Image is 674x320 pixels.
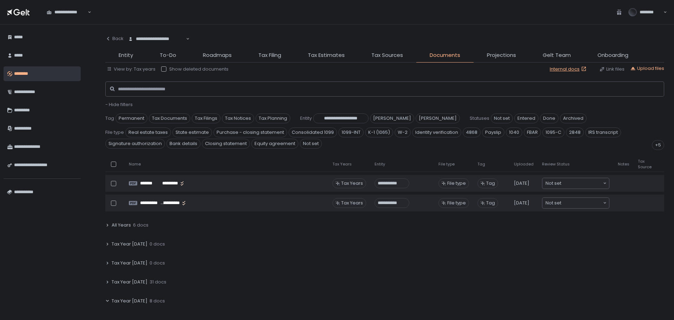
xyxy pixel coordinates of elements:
[447,200,466,206] span: File type
[477,162,485,167] span: Tag
[546,180,561,187] span: Not set
[124,32,190,46] div: Search for option
[524,128,541,137] span: FBAR
[222,113,254,123] span: Tax Notices
[338,128,364,137] span: 1099-INT
[514,180,529,187] span: [DATE]
[482,128,504,137] span: Payslip
[652,140,664,150] div: +5
[308,51,345,59] span: Tax Estimates
[447,180,466,187] span: File type
[542,178,609,189] div: Search for option
[258,51,281,59] span: Tax Filing
[618,162,629,167] span: Notes
[540,113,559,123] span: Done
[251,139,298,149] span: Equity agreement
[370,113,414,123] span: [PERSON_NAME]
[150,298,165,304] span: 8 docs
[203,51,232,59] span: Roadmaps
[470,115,489,122] span: Statuses
[341,180,363,187] span: Tax Years
[630,65,664,72] button: Upload files
[412,128,461,137] span: Identity verification
[542,198,609,208] div: Search for option
[150,260,165,266] span: 0 docs
[566,128,584,137] span: 2848
[550,66,588,72] a: Internal docs
[105,35,124,42] div: Back
[149,113,190,123] span: Tax Documents
[514,113,538,123] span: Entered
[133,222,148,228] span: 6 docs
[213,128,287,137] span: Purchase - closing statement
[105,129,124,136] span: File type
[192,113,220,123] span: Tax Filings
[561,180,602,187] input: Search for option
[115,113,147,123] span: Permanent
[42,5,91,20] div: Search for option
[107,66,156,72] button: View by: Tax years
[491,113,513,123] span: Not set
[487,51,516,59] span: Projections
[543,51,571,59] span: Gelt Team
[105,102,133,108] button: - Hide filters
[585,128,621,137] span: IRS transcript
[150,279,166,285] span: 31 docs
[112,222,131,228] span: All Years
[150,241,165,247] span: 0 docs
[542,128,564,137] span: 1095-C
[105,32,124,46] button: Back
[375,162,385,167] span: Entity
[172,128,212,137] span: State estimate
[395,128,411,137] span: W-2
[546,200,561,207] span: Not set
[160,51,176,59] span: To-Do
[289,128,337,137] span: Consolidated 1099
[486,180,495,187] span: Tag
[416,113,460,123] span: [PERSON_NAME]
[371,51,403,59] span: Tax Sources
[300,139,322,149] span: Not set
[119,51,133,59] span: Entity
[332,162,352,167] span: Tax Years
[438,162,455,167] span: File type
[112,260,147,266] span: Tax Year [DATE]
[341,200,363,206] span: Tax Years
[256,113,290,123] span: Tax Planning
[365,128,393,137] span: K-1 (1065)
[560,113,587,123] span: Archived
[105,139,165,149] span: Signature authorization
[112,279,147,285] span: Tax Year [DATE]
[129,162,141,167] span: Name
[638,159,652,169] span: Tax Source
[105,115,114,122] span: Tag
[300,115,312,122] span: Entity
[166,139,200,149] span: Bank details
[463,128,481,137] span: 4868
[561,200,602,207] input: Search for option
[506,128,522,137] span: 1040
[542,162,570,167] span: Review Status
[514,200,529,206] span: [DATE]
[597,51,628,59] span: Onboarding
[599,66,625,72] button: Link files
[112,241,147,247] span: Tax Year [DATE]
[514,162,534,167] span: Uploaded
[125,128,171,137] span: Real estate taxes
[486,200,495,206] span: Tag
[430,51,460,59] span: Documents
[112,298,147,304] span: Tax Year [DATE]
[202,139,250,149] span: Closing statement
